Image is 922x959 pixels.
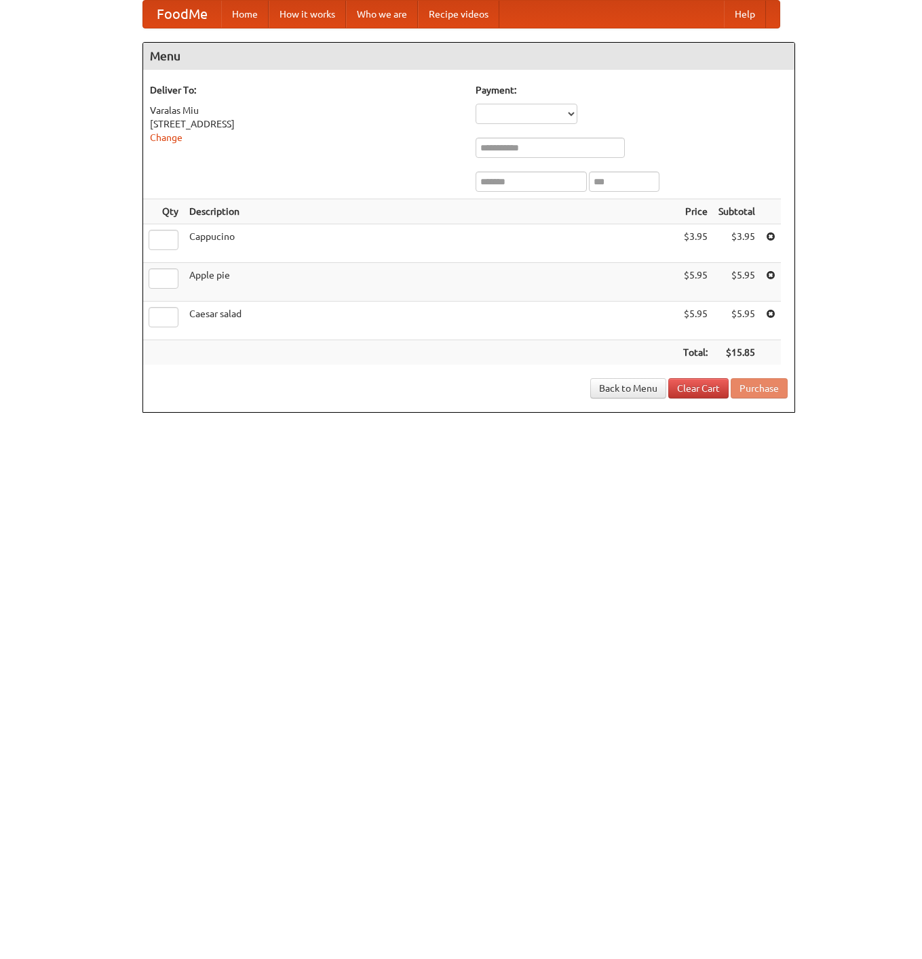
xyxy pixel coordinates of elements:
[184,199,678,224] th: Description
[184,224,678,263] td: Cappucino
[184,302,678,340] td: Caesar salad
[713,340,761,365] th: $15.85
[678,263,713,302] td: $5.95
[143,43,794,70] h4: Menu
[184,263,678,302] td: Apple pie
[724,1,766,28] a: Help
[713,224,761,263] td: $3.95
[143,199,184,224] th: Qty
[150,104,462,117] div: Varalas Miu
[678,302,713,340] td: $5.95
[713,302,761,340] td: $5.95
[590,378,666,399] a: Back to Menu
[476,83,788,97] h5: Payment:
[143,1,221,28] a: FoodMe
[731,378,788,399] button: Purchase
[713,263,761,302] td: $5.95
[221,1,269,28] a: Home
[668,378,729,399] a: Clear Cart
[678,340,713,365] th: Total:
[150,132,183,143] a: Change
[150,117,462,131] div: [STREET_ADDRESS]
[269,1,346,28] a: How it works
[678,224,713,263] td: $3.95
[150,83,462,97] h5: Deliver To:
[678,199,713,224] th: Price
[713,199,761,224] th: Subtotal
[418,1,499,28] a: Recipe videos
[346,1,418,28] a: Who we are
